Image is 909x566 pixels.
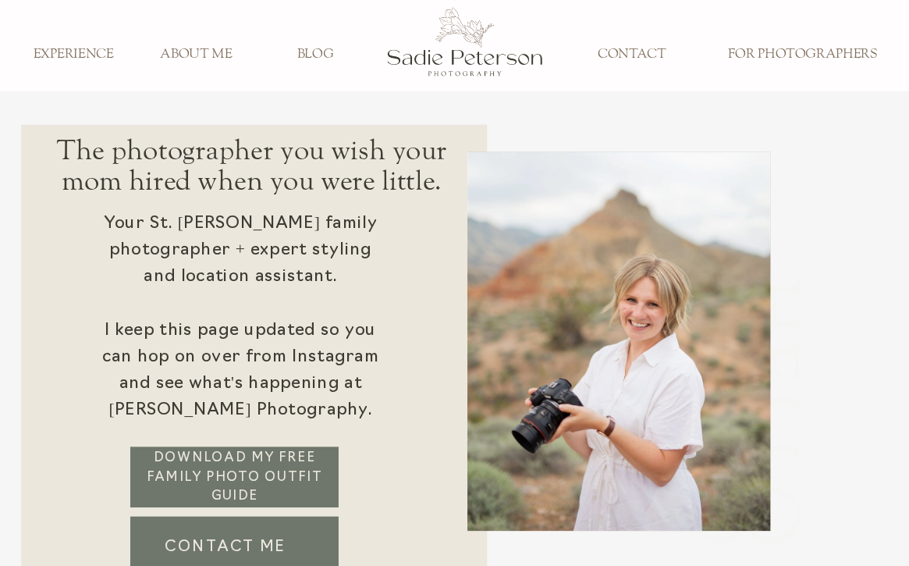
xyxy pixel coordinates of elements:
div: Your St. [PERSON_NAME] family photographer + expert styling and location assistant. I keep this p... [96,211,385,434]
h2: The photographer you wish your mom hired when you were little. [30,137,474,243]
a: DOWNLOAD my FREE FAMILY PHOTO OUTFIT GUIDE [143,449,325,508]
a: Contact me [133,536,317,557]
a: EXPERIENCE [23,46,123,62]
a: FOR PHOTOGRAPHERS [717,46,887,62]
a: ABOUT ME [146,46,246,62]
a: BLOG [265,46,365,62]
a: CONTACT [582,46,682,62]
